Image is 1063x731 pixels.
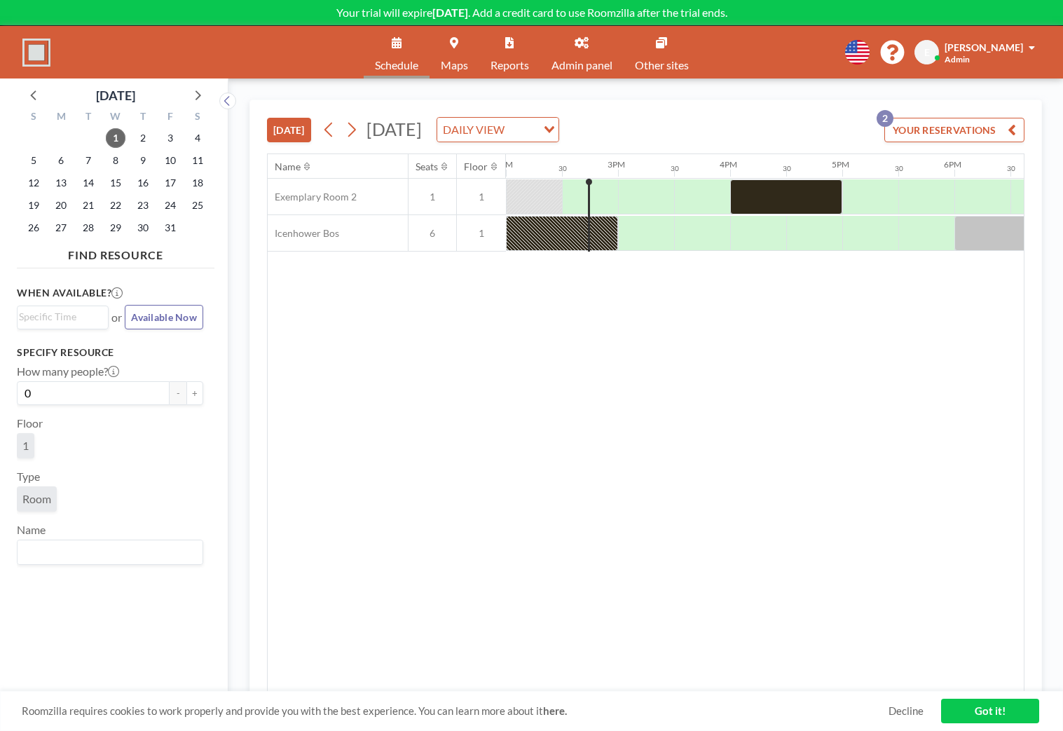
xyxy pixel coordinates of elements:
div: T [129,109,156,127]
span: Monday, October 27, 2025 [51,218,71,238]
span: Tuesday, October 21, 2025 [78,196,98,215]
button: + [186,381,203,405]
span: [PERSON_NAME] [945,41,1023,53]
input: Search for option [19,309,100,324]
span: Maps [441,60,468,71]
span: 1 [409,191,456,203]
a: Reports [479,26,540,78]
span: Reports [491,60,529,71]
span: 1 [457,191,506,203]
p: 2 [877,110,893,127]
img: organization-logo [22,39,50,67]
input: Search for option [509,121,535,139]
div: F [156,109,184,127]
div: T [75,109,102,127]
span: Tuesday, October 28, 2025 [78,218,98,238]
div: S [184,109,211,127]
div: Floor [464,160,488,173]
span: Sunday, October 19, 2025 [24,196,43,215]
span: [DATE] [366,118,422,139]
span: Other sites [635,60,689,71]
span: Icenhower Bos [268,227,339,240]
span: Exemplary Room 2 [268,191,357,203]
span: Saturday, October 4, 2025 [188,128,207,148]
div: 30 [783,164,791,173]
span: 6 [409,227,456,240]
div: 6PM [944,159,961,170]
span: DAILY VIEW [440,121,507,139]
div: 30 [895,164,903,173]
span: Friday, October 3, 2025 [160,128,180,148]
span: Admin panel [551,60,612,71]
a: Other sites [624,26,700,78]
button: Available Now [125,305,203,329]
div: S [20,109,48,127]
span: Wednesday, October 29, 2025 [106,218,125,238]
span: Schedule [375,60,418,71]
a: Maps [430,26,479,78]
div: M [48,109,75,127]
div: Seats [416,160,438,173]
span: Sunday, October 26, 2025 [24,218,43,238]
span: Roomzilla requires cookies to work properly and provide you with the best experience. You can lea... [22,704,889,718]
span: Tuesday, October 14, 2025 [78,173,98,193]
span: Sunday, October 12, 2025 [24,173,43,193]
div: [DATE] [96,86,135,105]
div: Search for option [437,118,558,142]
button: - [170,381,186,405]
span: 1 [22,439,29,452]
span: Thursday, October 16, 2025 [133,173,153,193]
span: Monday, October 20, 2025 [51,196,71,215]
span: Sunday, October 5, 2025 [24,151,43,170]
label: Floor [17,416,43,430]
span: or [111,310,122,324]
span: Friday, October 17, 2025 [160,173,180,193]
div: 5PM [832,159,849,170]
span: Saturday, October 11, 2025 [188,151,207,170]
a: Decline [889,704,924,718]
div: 3PM [608,159,625,170]
span: Monday, October 13, 2025 [51,173,71,193]
span: Tuesday, October 7, 2025 [78,151,98,170]
div: 4PM [720,159,737,170]
span: Friday, October 10, 2025 [160,151,180,170]
span: Friday, October 24, 2025 [160,196,180,215]
input: Search for option [19,543,195,561]
span: Available Now [131,311,197,323]
span: Room [22,492,51,505]
div: Search for option [18,306,108,327]
span: Thursday, October 9, 2025 [133,151,153,170]
h3: Specify resource [17,346,203,359]
span: Friday, October 31, 2025 [160,218,180,238]
span: Saturday, October 25, 2025 [188,196,207,215]
label: Name [17,523,46,537]
span: Thursday, October 30, 2025 [133,218,153,238]
h4: FIND RESOURCE [17,242,214,262]
div: W [102,109,130,127]
span: Wednesday, October 8, 2025 [106,151,125,170]
div: Name [275,160,301,173]
span: Saturday, October 18, 2025 [188,173,207,193]
span: Wednesday, October 15, 2025 [106,173,125,193]
div: 30 [671,164,679,173]
div: Search for option [18,540,203,564]
span: Wednesday, October 1, 2025 [106,128,125,148]
span: E [924,46,930,59]
span: Thursday, October 2, 2025 [133,128,153,148]
button: [DATE] [267,118,311,142]
label: Type [17,470,40,484]
div: 30 [558,164,567,173]
span: Admin [945,54,970,64]
label: How many people? [17,364,119,378]
a: Admin panel [540,26,624,78]
button: YOUR RESERVATIONS2 [884,118,1024,142]
span: 1 [457,227,506,240]
a: here. [543,704,567,717]
span: Thursday, October 23, 2025 [133,196,153,215]
b: [DATE] [432,6,468,19]
a: Schedule [364,26,430,78]
span: Monday, October 6, 2025 [51,151,71,170]
span: Wednesday, October 22, 2025 [106,196,125,215]
div: 30 [1007,164,1015,173]
a: Got it! [941,699,1039,723]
